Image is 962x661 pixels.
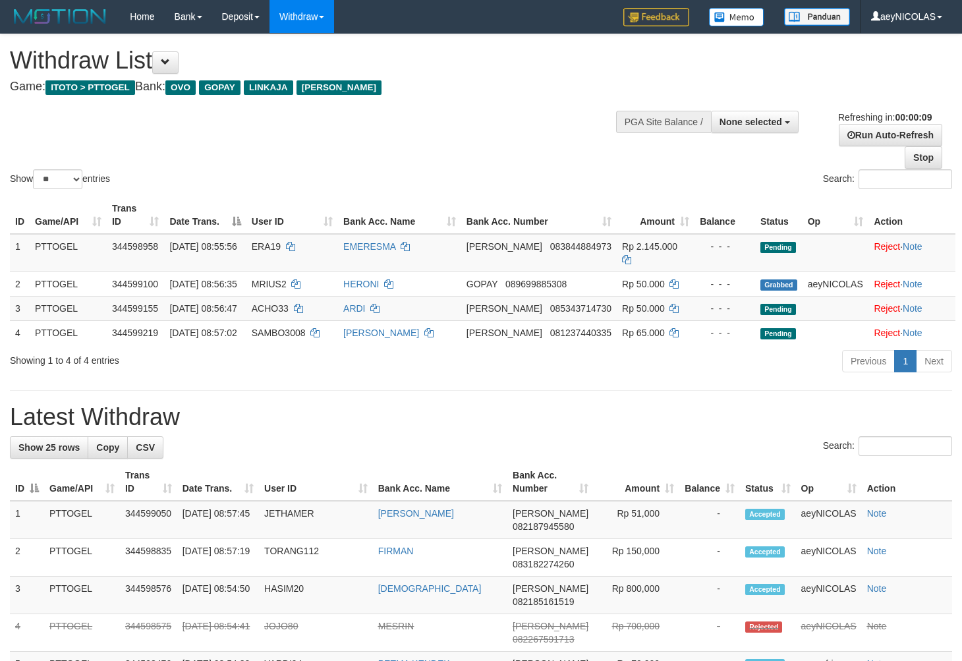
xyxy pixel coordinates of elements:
td: 2 [10,539,44,577]
th: User ID: activate to sort column ascending [259,463,373,501]
span: 344599100 [112,279,158,289]
span: Pending [760,242,796,253]
span: SAMBO3008 [252,328,306,338]
td: 344598576 [120,577,177,614]
a: ARDI [343,303,365,314]
span: Copy [96,442,119,453]
span: Pending [760,304,796,315]
div: - - - [700,326,750,339]
span: 344599219 [112,328,158,338]
span: Copy 082187945580 to clipboard [513,521,574,532]
th: Amount: activate to sort column ascending [594,463,679,501]
a: Reject [874,279,900,289]
a: EMERESMA [343,241,395,252]
th: Bank Acc. Number: activate to sort column ascending [461,196,617,234]
span: Rejected [745,621,782,633]
span: OVO [165,80,196,95]
span: Copy 082185161519 to clipboard [513,596,574,607]
td: 1 [10,234,30,272]
h1: Withdraw List [10,47,628,74]
a: Reject [874,303,900,314]
span: Grabbed [760,279,797,291]
img: MOTION_logo.png [10,7,110,26]
td: PTTOGEL [44,501,120,539]
td: HASIM20 [259,577,373,614]
td: aeyNICOLAS [796,539,862,577]
td: PTTOGEL [44,577,120,614]
span: [PERSON_NAME] [297,80,382,95]
th: Trans ID: activate to sort column ascending [120,463,177,501]
div: - - - [700,240,750,253]
span: [PERSON_NAME] [467,328,542,338]
span: Copy 083182274260 to clipboard [513,559,574,569]
span: ITOTO > PTTOGEL [45,80,135,95]
a: Note [903,279,922,289]
th: Op: activate to sort column ascending [803,196,869,234]
span: LINKAJA [244,80,293,95]
td: JOJO80 [259,614,373,652]
a: Note [867,583,887,594]
th: Balance [694,196,755,234]
td: 344598835 [120,539,177,577]
td: 344599050 [120,501,177,539]
span: [PERSON_NAME] [513,621,588,631]
td: - [679,614,740,652]
span: 344598958 [112,241,158,252]
th: Game/API: activate to sort column ascending [30,196,107,234]
a: Note [867,546,887,556]
td: Rp 51,000 [594,501,679,539]
td: PTTOGEL [30,234,107,272]
span: Show 25 rows [18,442,80,453]
td: · [868,320,955,345]
td: PTTOGEL [30,296,107,320]
a: Reject [874,328,900,338]
a: MESRIN [378,621,414,631]
td: 344598575 [120,614,177,652]
span: [PERSON_NAME] [467,241,542,252]
span: [PERSON_NAME] [513,508,588,519]
span: None selected [720,117,782,127]
td: JETHAMER [259,501,373,539]
a: [PERSON_NAME] [343,328,419,338]
a: Note [867,508,887,519]
a: Copy [88,436,128,459]
th: Date Trans.: activate to sort column descending [164,196,246,234]
td: [DATE] 08:57:45 [177,501,259,539]
td: TORANG112 [259,539,373,577]
td: [DATE] 08:57:19 [177,539,259,577]
a: [DEMOGRAPHIC_DATA] [378,583,482,594]
td: - [679,539,740,577]
span: Copy 085343714730 to clipboard [550,303,611,314]
td: · [868,272,955,296]
td: - [679,577,740,614]
a: Note [903,303,922,314]
span: 344599155 [112,303,158,314]
td: 4 [10,614,44,652]
span: Accepted [745,584,785,595]
a: 1 [894,350,917,372]
th: ID [10,196,30,234]
td: PTTOGEL [44,539,120,577]
strong: 00:00:09 [895,112,932,123]
th: Trans ID: activate to sort column ascending [107,196,164,234]
td: · [868,296,955,320]
span: Pending [760,328,796,339]
a: Note [903,241,922,252]
th: Balance: activate to sort column ascending [679,463,740,501]
th: Action [868,196,955,234]
span: GOPAY [467,279,497,289]
span: Rp 50.000 [622,303,665,314]
a: Next [916,350,952,372]
span: [DATE] 08:56:47 [169,303,237,314]
span: [PERSON_NAME] [467,303,542,314]
img: panduan.png [784,8,850,26]
div: - - - [700,302,750,315]
input: Search: [859,169,952,189]
td: PTTOGEL [44,614,120,652]
a: Previous [842,350,895,372]
label: Search: [823,436,952,456]
td: aeyNICOLAS [796,614,862,652]
th: Date Trans.: activate to sort column ascending [177,463,259,501]
th: Action [862,463,952,501]
img: Button%20Memo.svg [709,8,764,26]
